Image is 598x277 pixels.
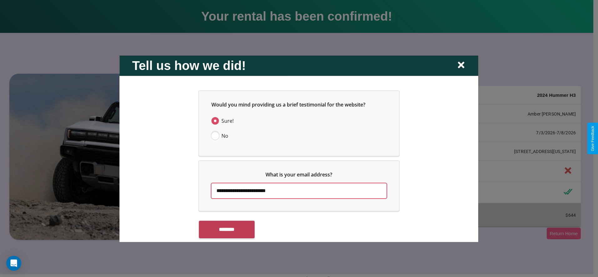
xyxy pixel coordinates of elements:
[266,171,332,178] span: What is your email address?
[221,132,228,139] span: No
[6,256,21,271] div: Open Intercom Messenger
[590,126,595,151] div: Give Feedback
[221,117,234,124] span: Sure!
[132,58,246,72] h2: Tell us how we did!
[211,101,365,108] span: Would you mind providing us a brief testimonial for the website?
